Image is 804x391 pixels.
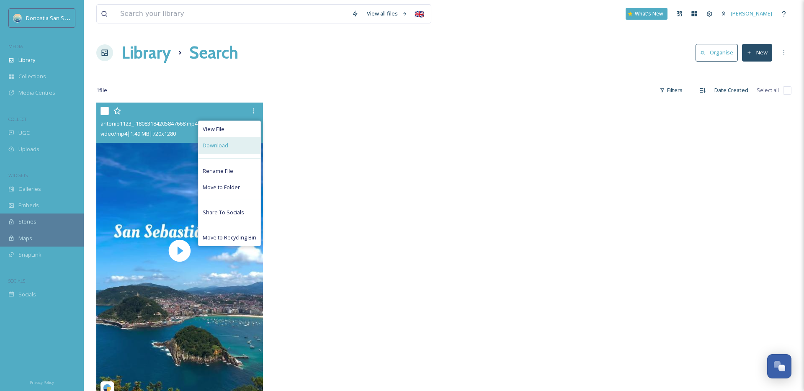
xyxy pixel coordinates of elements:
[96,86,107,94] span: 1 file
[121,40,171,65] a: Library
[26,14,111,22] span: Donostia San Sebastián Turismoa
[18,201,39,209] span: Embeds
[116,5,348,23] input: Search your library
[18,291,36,298] span: Socials
[363,5,412,22] a: View all files
[8,43,23,49] span: MEDIA
[742,44,772,61] button: New
[731,10,772,17] span: [PERSON_NAME]
[203,183,240,191] span: Move to Folder
[18,56,35,64] span: Library
[203,125,224,133] span: View File
[203,208,244,216] span: Share To Socials
[18,251,41,259] span: SnapLink
[203,167,233,175] span: Rename File
[13,14,22,22] img: images.jpeg
[767,354,791,378] button: Open Chat
[203,141,228,149] span: Download
[18,185,41,193] span: Galleries
[100,120,198,127] span: antonio1123_-18083184205847668.mp4
[18,129,30,137] span: UGC
[626,8,667,20] a: What's New
[696,44,738,61] button: Organise
[30,380,54,385] span: Privacy Policy
[30,377,54,387] a: Privacy Policy
[8,278,25,284] span: SOCIALS
[8,172,28,178] span: WIDGETS
[655,82,687,98] div: Filters
[710,82,752,98] div: Date Created
[18,72,46,80] span: Collections
[717,5,776,22] a: [PERSON_NAME]
[203,234,256,242] span: Move to Recycling Bin
[412,6,427,21] div: 🇬🇧
[18,218,36,226] span: Stories
[18,145,39,153] span: Uploads
[100,130,176,137] span: video/mp4 | 1.49 MB | 720 x 1280
[757,86,779,94] span: Select all
[18,89,55,97] span: Media Centres
[18,234,32,242] span: Maps
[189,40,238,65] h1: Search
[8,116,26,122] span: COLLECT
